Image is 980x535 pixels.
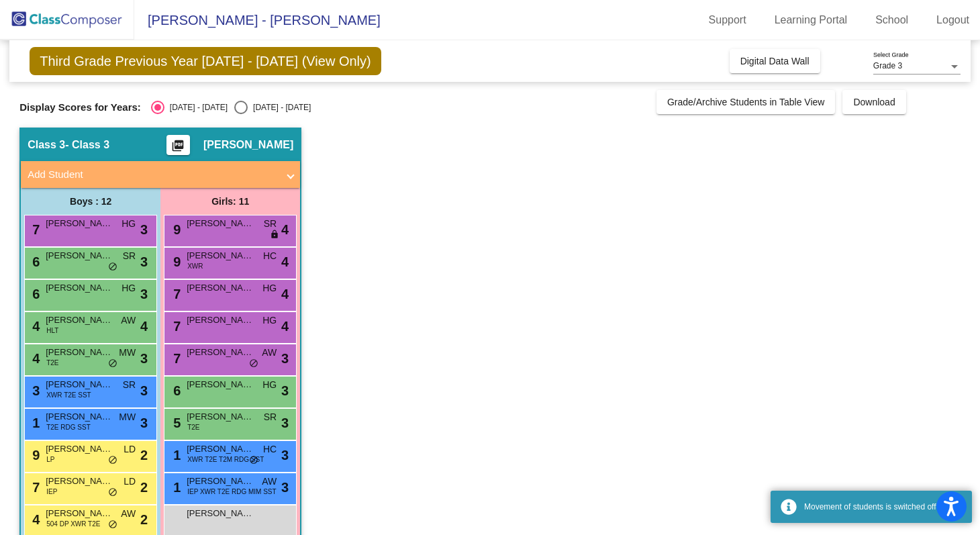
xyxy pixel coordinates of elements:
mat-expansion-panel-header: Add Student [21,161,300,188]
span: 4 [281,252,289,272]
span: do_not_disturb_alt [108,487,117,498]
a: Learning Portal [764,9,859,31]
button: Print Students Details [166,135,190,155]
span: [PERSON_NAME] [187,410,254,424]
button: Grade/Archive Students in Table View [656,90,836,114]
span: [PERSON_NAME] [203,138,293,152]
span: 6 [170,383,181,398]
span: 3 [281,413,289,433]
span: HG [262,313,277,328]
span: 9 [170,254,181,269]
span: 6 [29,254,40,269]
span: Grade/Archive Students in Table View [667,97,825,107]
span: [PERSON_NAME] [46,313,113,327]
span: 4 [281,284,289,304]
span: [PERSON_NAME] - [PERSON_NAME] [134,9,381,31]
span: [PERSON_NAME] [46,410,113,424]
span: 2 [140,509,148,530]
span: MW [119,346,136,360]
span: HLT [46,326,58,336]
span: 3 [140,284,148,304]
span: MW [119,410,136,424]
span: Display Scores for Years: [19,101,141,113]
mat-radio-group: Select an option [151,101,311,114]
span: [PERSON_NAME] [46,281,113,295]
span: [PERSON_NAME] [46,442,113,456]
span: [PERSON_NAME] [187,313,254,327]
div: Girls: 11 [160,188,300,215]
span: AW [121,313,136,328]
span: 9 [170,222,181,237]
span: 504 DP XWR T2E [46,519,100,529]
span: SR [123,378,136,392]
span: SR [264,217,277,231]
span: lock [270,230,279,240]
span: 3 [281,381,289,401]
span: - Class 3 [65,138,109,152]
span: LP [46,454,54,465]
span: do_not_disturb_alt [108,520,117,530]
span: 7 [170,287,181,301]
span: 4 [29,319,40,334]
span: 2 [140,445,148,465]
span: 3 [29,383,40,398]
div: [DATE] - [DATE] [248,101,311,113]
span: 4 [281,316,289,336]
a: Logout [926,9,980,31]
span: HG [262,378,277,392]
span: [PERSON_NAME] [46,249,113,262]
span: IEP XWR T2E RDG MIM SST [187,487,276,497]
span: Digital Data Wall [740,56,810,66]
a: School [865,9,919,31]
span: HC [263,249,277,263]
span: [PERSON_NAME] [46,217,113,230]
span: [PERSON_NAME] [187,378,254,391]
span: [PERSON_NAME] [46,378,113,391]
span: T2E [187,422,199,432]
span: do_not_disturb_alt [108,455,117,466]
div: [DATE] - [DATE] [164,101,228,113]
span: AW [262,346,277,360]
span: 2 [140,477,148,497]
span: HG [121,217,136,231]
span: SR [264,410,277,424]
span: Class 3 [28,138,65,152]
span: 1 [170,448,181,463]
span: HG [121,281,136,295]
span: XWR T2E T2M RDG SST [187,454,264,465]
span: do_not_disturb_alt [108,358,117,369]
span: AW [262,475,277,489]
span: Download [853,97,895,107]
span: [PERSON_NAME] [187,346,254,359]
span: Third Grade Previous Year [DATE] - [DATE] (View Only) [30,47,381,75]
span: 4 [140,316,148,336]
span: 3 [281,348,289,369]
span: 1 [170,480,181,495]
span: 1 [29,416,40,430]
span: 3 [140,220,148,240]
span: IEP [46,487,57,497]
span: [PERSON_NAME] [187,249,254,262]
span: T2E [46,358,58,368]
span: 3 [140,381,148,401]
span: LD [124,475,136,489]
div: Movement of students is switched off [804,501,962,513]
span: [PERSON_NAME] [187,217,254,230]
span: do_not_disturb_alt [249,455,258,466]
span: 4 [29,512,40,527]
span: HC [263,442,277,456]
span: 3 [140,348,148,369]
span: 4 [29,351,40,366]
button: Download [842,90,905,114]
span: 5 [170,416,181,430]
span: do_not_disturb_alt [108,262,117,273]
span: AW [121,507,136,521]
span: 9 [29,448,40,463]
span: [PERSON_NAME] [187,442,254,456]
span: LD [124,442,136,456]
a: Support [698,9,757,31]
span: 3 [140,413,148,433]
span: do_not_disturb_alt [249,358,258,369]
span: 7 [29,222,40,237]
span: 4 [281,220,289,240]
